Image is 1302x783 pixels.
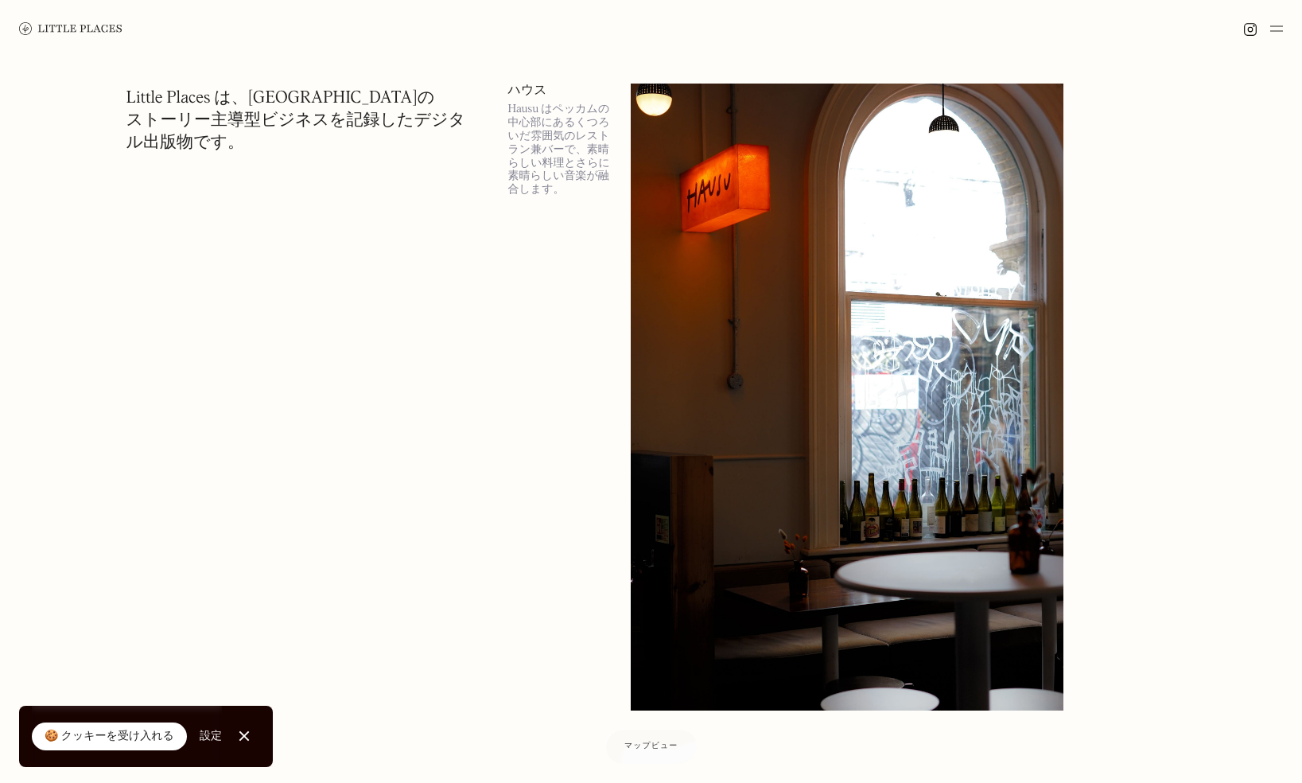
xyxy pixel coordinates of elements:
a: マップビュー [605,729,697,764]
font: 🍪 クッキーを受け入れる [45,730,174,742]
font: Hausu はペッカムの中心部にあるくつろいだ雰囲気のレストラン兼バーで、素晴らしい料理とさらに素晴らしい音楽が融合します。 [508,103,610,195]
font: ストーリー主導型ビジネスを記録した [126,112,414,129]
font: マップビュー [624,742,678,750]
font: ハウス [508,81,547,98]
a: 🍪 クッキーを受け入れる [32,723,187,751]
a: ハウス [508,84,612,96]
a: 設定 [200,719,222,754]
font: 設定 [200,730,222,742]
img: ハウス [631,84,1064,710]
font: Little Places は、[GEOGRAPHIC_DATA]の [126,90,435,107]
